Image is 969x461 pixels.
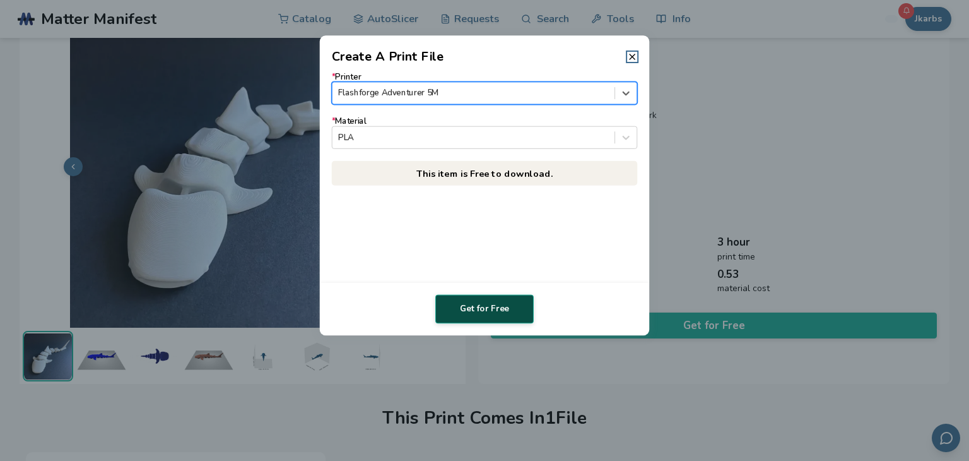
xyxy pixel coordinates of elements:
[332,72,638,104] label: Printer
[332,47,444,66] h2: Create A Print File
[338,133,341,142] input: *MaterialPLA
[332,161,638,186] p: This item is Free to download.
[435,295,534,324] button: Get for Free
[332,116,638,148] label: Material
